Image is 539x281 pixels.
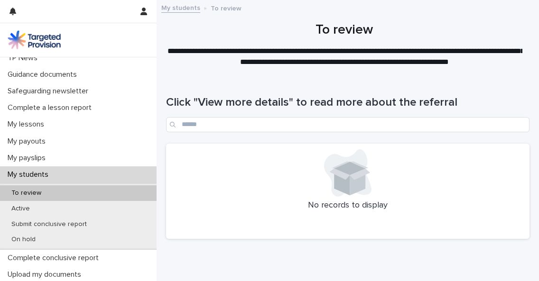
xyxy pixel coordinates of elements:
[4,205,37,213] p: Active
[166,22,522,38] h1: To review
[4,103,99,112] p: Complete a lesson report
[4,120,52,129] p: My lessons
[4,189,49,197] p: To review
[4,270,89,279] p: Upload my documents
[172,200,524,211] p: No records to display
[8,30,61,49] img: M5nRWzHhSzIhMunXDL62
[161,2,200,13] a: My students
[4,220,94,228] p: Submit conclusive report
[4,154,53,163] p: My payslips
[4,170,56,179] p: My students
[4,254,106,263] p: Complete conclusive report
[166,96,530,109] h1: Click "View more details" to read more about the referral
[4,236,43,244] p: On hold
[4,87,96,96] p: Safeguarding newsletter
[4,54,45,63] p: TP News
[166,117,530,132] input: Search
[4,137,53,146] p: My payouts
[211,2,242,13] p: To review
[4,70,84,79] p: Guidance documents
